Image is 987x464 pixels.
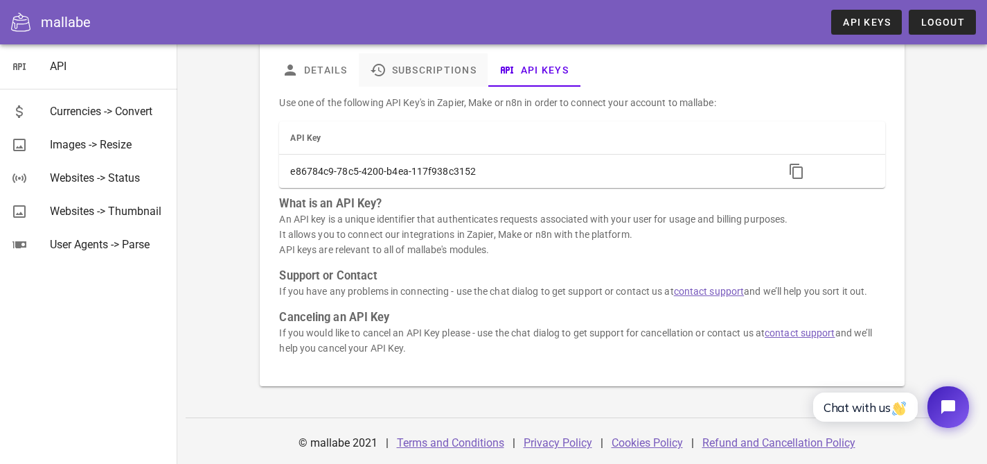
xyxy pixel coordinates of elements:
div: | [386,427,389,460]
div: | [513,427,515,460]
div: © mallabe 2021 [290,427,386,460]
p: If you have any problems in connecting - use the chat dialog to get support or contact us at and ... [279,284,884,299]
a: Cookies Policy [612,436,683,449]
td: e86784c9-78c5-4200-b4ea-117f938c3152 [279,155,772,188]
div: Images -> Resize [50,138,166,151]
a: Subscriptions [359,53,488,87]
div: Websites -> Thumbnail [50,205,166,218]
div: Currencies -> Convert [50,105,166,118]
p: If you would like to cancel an API Key please - use the chat dialog to get support for cancellati... [279,325,884,356]
button: Logout [909,10,976,35]
p: Use one of the following API Key's in Zapier, Make or n8n in order to connect your account to mal... [279,95,884,110]
a: Privacy Policy [524,436,592,449]
a: Terms and Conditions [397,436,504,449]
span: Logout [920,17,965,28]
div: | [691,427,694,460]
a: Refund and Cancellation Policy [702,436,855,449]
a: API Keys [831,10,902,35]
p: An API key is a unique identifier that authenticates requests associated with your user for usage... [279,212,884,257]
a: contact support [674,286,745,297]
div: mallabe [41,12,91,33]
iframe: Tidio Chat [798,375,981,440]
th: API Key: Not sorted. Activate to sort ascending. [279,121,772,155]
span: API Key [290,133,321,143]
a: API Keys [488,53,580,87]
h3: What is an API Key? [279,196,884,212]
h3: Canceling an API Key [279,310,884,325]
div: | [601,427,603,460]
div: API [50,60,166,73]
a: contact support [765,327,835,338]
div: Websites -> Status [50,171,166,184]
div: User Agents -> Parse [50,238,166,251]
h3: Support or Contact [279,268,884,284]
span: API Keys [842,17,891,28]
a: Details [271,53,359,87]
